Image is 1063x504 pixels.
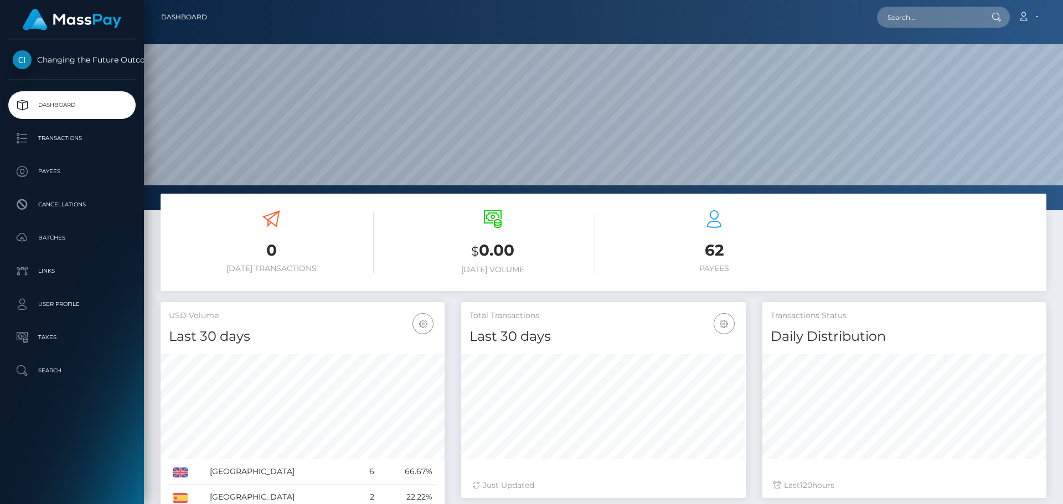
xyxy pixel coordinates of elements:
td: 6 [358,459,379,485]
p: Search [13,362,131,379]
p: Links [13,263,131,279]
p: Transactions [13,130,131,147]
input: Search... [877,7,981,28]
h4: Last 30 days [469,327,737,346]
a: User Profile [8,290,136,318]
span: Changing the Future Outcome Inc [8,55,136,65]
img: ES.png [173,493,188,503]
a: Payees [8,158,136,185]
h5: USD Volume [169,310,436,321]
td: 66.67% [378,459,436,485]
small: $ [471,243,479,259]
h3: 62 [612,240,817,261]
p: Cancellations [13,196,131,213]
a: Links [8,257,136,285]
a: Search [8,357,136,385]
div: Just Updated [472,480,734,491]
a: Dashboard [161,6,207,29]
h6: Payees [612,264,817,273]
td: [GEOGRAPHIC_DATA] [206,459,358,485]
a: Transactions [8,124,136,152]
h6: [DATE] Transactions [169,264,374,273]
span: 120 [800,480,812,490]
a: Dashboard [8,91,136,119]
a: Batches [8,224,136,252]
h4: Daily Distribution [771,327,1038,346]
p: Payees [13,163,131,180]
p: Batches [13,230,131,246]
img: GB.png [173,467,188,477]
p: Taxes [13,329,131,346]
a: Cancellations [8,191,136,219]
h5: Transactions Status [771,310,1038,321]
h5: Total Transactions [469,310,737,321]
p: Dashboard [13,97,131,113]
div: Last hours [773,480,1035,491]
h4: Last 30 days [169,327,436,346]
img: Changing the Future Outcome Inc [13,50,32,69]
p: User Profile [13,296,131,313]
h6: [DATE] Volume [390,265,595,274]
img: MassPay Logo [23,9,121,30]
h3: 0.00 [390,240,595,262]
a: Taxes [8,324,136,351]
h3: 0 [169,240,374,261]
